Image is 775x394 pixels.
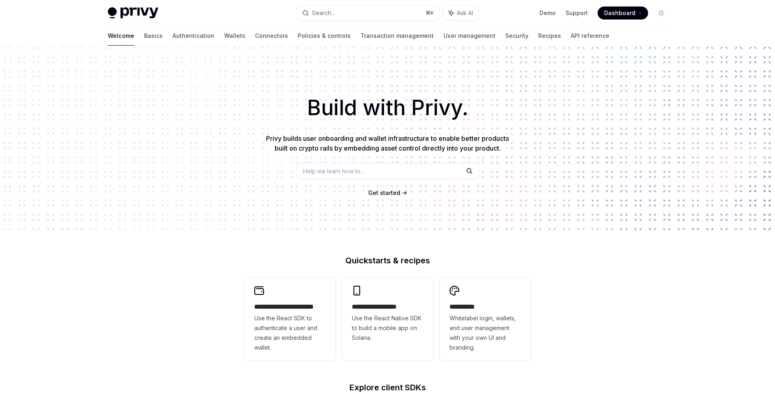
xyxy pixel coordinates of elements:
a: User management [443,26,496,46]
a: **** **** **** ***Use the React Native SDK to build a mobile app on Solana. [342,278,433,361]
span: Use the React Native SDK to build a mobile app on Solana. [352,313,424,343]
a: Recipes [538,26,561,46]
a: Security [505,26,528,46]
a: Dashboard [598,7,648,20]
a: Connectors [255,26,288,46]
span: ⌘ K [426,10,434,16]
span: Get started [368,189,400,196]
h2: Quickstarts & recipes [245,256,531,265]
button: Ask AI [443,6,479,20]
h1: Build with Privy. [13,92,762,124]
img: light logo [108,7,158,19]
a: Wallets [224,26,245,46]
a: **** *****Whitelabel login, wallets, and user management with your own UI and branding. [440,278,531,361]
button: Search...⌘K [297,6,439,20]
a: Demo [539,9,556,17]
a: Transaction management [360,26,434,46]
h2: Explore client SDKs [245,383,531,392]
div: Search... [312,8,335,18]
a: Policies & controls [298,26,351,46]
span: Whitelabel login, wallets, and user management with your own UI and branding. [450,313,521,352]
a: API reference [571,26,609,46]
span: Help me learn how to… [303,167,365,175]
a: Basics [144,26,163,46]
a: Support [565,9,588,17]
span: Dashboard [604,9,635,17]
button: Toggle dark mode [655,7,668,20]
span: Use the React SDK to authenticate a user and create an embedded wallet. [254,313,326,352]
a: Welcome [108,26,134,46]
span: Privy builds user onboarding and wallet infrastructure to enable better products built on crypto ... [266,134,509,152]
a: Get started [368,189,400,197]
a: Authentication [172,26,214,46]
span: Ask AI [457,9,473,17]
